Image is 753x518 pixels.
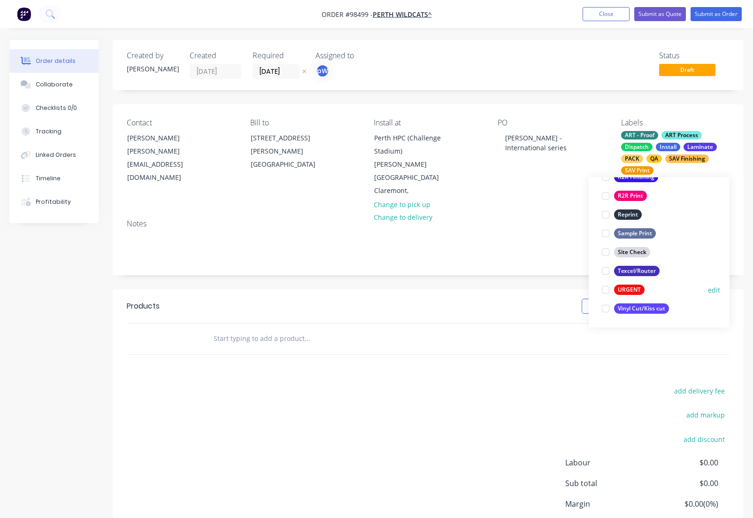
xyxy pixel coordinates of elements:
span: Sub total [565,478,649,489]
div: Tracking [36,127,61,136]
div: Labels [621,118,730,127]
div: SAV Finishing [665,155,709,163]
div: ART - Proof [621,131,658,139]
div: URGENT [614,285,645,295]
span: Margin [565,498,649,510]
button: URGENT [598,284,648,297]
div: Perth HPC (Challenge Stadium) [PERSON_NAME][GEOGRAPHIC_DATA]Claremont, [366,131,460,198]
button: Order details [9,49,99,73]
div: Assigned to [315,51,409,60]
div: Texcel/Router [614,266,660,277]
span: $0.00 [649,478,718,489]
div: Order details [36,57,76,65]
div: R2R Print [614,191,647,201]
div: R2R Finishing [614,172,658,183]
div: [GEOGRAPHIC_DATA] [251,158,329,171]
div: Bill to [250,118,359,127]
button: Profitability [9,190,99,214]
div: Reprint [614,210,642,220]
button: Sample Print [598,227,660,240]
img: Factory [17,7,31,21]
button: Show / Hide columns [582,299,654,314]
div: Timeline [36,174,61,183]
button: Timeline [9,167,99,190]
div: SAV Print [621,166,653,175]
div: [STREET_ADDRESS][PERSON_NAME][GEOGRAPHIC_DATA] [243,131,337,171]
div: Laminate [684,143,717,151]
button: edit [708,285,720,295]
div: [PERSON_NAME] - International series [498,131,606,155]
div: Created [190,51,241,60]
div: Vinyl Cut/Kiss cut [614,304,669,314]
div: Required [253,51,304,60]
div: Site Check [614,247,650,258]
span: Order #98499 - [322,10,373,19]
button: Texcel/Router [598,265,663,278]
button: Vinyl Cut/Kiss cut [598,302,673,316]
div: PACK [621,155,643,163]
button: Submit as Quote [634,7,686,21]
button: Site Check [598,246,654,259]
button: Change to pick up [369,198,435,210]
div: Checklists 0/0 [36,104,77,112]
div: Claremont, [374,184,452,197]
button: R2R Print [598,190,651,203]
div: QA [646,155,662,163]
button: Close [583,7,630,21]
button: R2R Finishing [598,171,662,184]
button: Collaborate [9,73,99,96]
div: [STREET_ADDRESS][PERSON_NAME] [251,131,329,158]
div: Perth HPC (Challenge Stadium) [PERSON_NAME][GEOGRAPHIC_DATA] [374,131,452,184]
div: Dispatch [621,143,653,151]
div: [PERSON_NAME] [127,64,178,74]
button: Reprint [598,209,645,222]
div: PO [498,118,606,127]
div: [PERSON_NAME] [127,131,205,145]
div: Install [656,143,680,151]
span: Labour [565,457,649,468]
div: Notes [127,219,730,228]
div: Profitability [36,198,71,206]
a: PERTH WILDCATS^ [373,10,432,19]
button: Submit as Order [691,7,742,21]
input: Start typing to add a product... [213,329,401,348]
div: [PERSON_NAME][EMAIL_ADDRESS][DOMAIN_NAME] [127,145,205,184]
button: Checklists 0/0 [9,96,99,120]
span: Draft [659,64,715,76]
button: Change to delivery [369,211,437,224]
div: Products [127,301,160,312]
div: Collaborate [36,80,73,89]
button: Tracking [9,120,99,143]
div: [PERSON_NAME][PERSON_NAME][EMAIL_ADDRESS][DOMAIN_NAME] [119,131,213,185]
button: add markup [681,409,730,421]
button: Linked Orders [9,143,99,167]
button: pW [315,64,330,78]
div: Created by [127,51,178,60]
button: add delivery fee [669,385,730,397]
span: $0.00 [649,457,718,468]
div: ART Process [661,131,702,139]
div: Contact [127,118,235,127]
button: add discount [678,433,730,445]
div: Install at [374,118,482,127]
div: Linked Orders [36,151,76,159]
div: Status [659,51,730,60]
div: Sample Print [614,229,656,239]
span: $0.00 ( 0 %) [649,498,718,510]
